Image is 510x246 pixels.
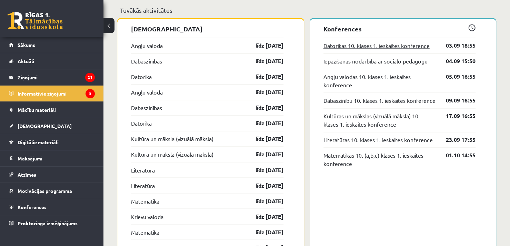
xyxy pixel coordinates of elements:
[243,41,283,50] a: līdz [DATE]
[243,150,283,158] a: līdz [DATE]
[323,41,430,50] a: Datorikas 10. klases 1. ieskaites konference
[85,73,95,82] i: 21
[18,69,95,85] legend: Ziņojumi
[131,104,162,112] a: Dabaszinības
[9,86,95,101] a: Informatīvie ziņojumi3
[243,72,283,81] a: līdz [DATE]
[18,123,72,129] span: [DEMOGRAPHIC_DATA]
[18,58,34,64] span: Aktuāli
[243,212,283,220] a: līdz [DATE]
[323,24,476,33] p: Konferences
[323,112,436,128] a: Kultūras un mākslas (vizuālā māksla) 10. klases 1. ieskaites konference
[18,86,95,101] legend: Informatīvie ziņojumi
[120,6,493,15] p: Tuvākās aktivitātes
[436,151,476,159] a: 01.10 14:55
[131,166,155,174] a: Literatūra
[323,57,428,65] a: Iepazīšanās nodarbība ar sociālo pedagogu
[131,197,159,205] a: Matemātika
[131,41,163,50] a: Angļu valoda
[436,41,476,50] a: 03.09 18:55
[131,88,163,96] a: Angļu valoda
[323,151,436,168] a: Matemātikas 10. (a,b,c) klases 1. ieskaites konference
[8,12,63,29] a: Rīgas 1. Tālmācības vidusskola
[436,136,476,144] a: 23.09 17:55
[436,96,476,105] a: 09.09 16:55
[131,150,213,158] a: Kultūra un māksla (vizuālā māksla)
[243,88,283,96] a: līdz [DATE]
[9,183,95,199] a: Motivācijas programma
[131,212,163,220] a: Krievu valoda
[18,171,36,178] span: Atzīmes
[9,134,95,150] a: Digitālie materiāli
[131,57,162,65] a: Dabaszinības
[9,37,95,53] a: Sākums
[243,104,283,112] a: līdz [DATE]
[243,228,283,236] a: līdz [DATE]
[18,42,35,48] span: Sākums
[9,199,95,215] a: Konferences
[323,96,436,105] a: Dabaszinību 10. klases 1. ieskaites konference
[18,188,72,194] span: Motivācijas programma
[131,24,283,33] p: [DEMOGRAPHIC_DATA]
[86,89,95,98] i: 3
[9,118,95,134] a: [DEMOGRAPHIC_DATA]
[323,72,436,89] a: Angļu valodas 10. klases 1. ieskaites konference
[9,150,95,166] a: Maksājumi
[243,135,283,143] a: līdz [DATE]
[243,166,283,174] a: līdz [DATE]
[436,112,476,120] a: 17.09 16:55
[9,102,95,118] a: Mācību materiāli
[131,228,159,236] a: Matemātika
[243,181,283,189] a: līdz [DATE]
[131,181,155,189] a: Literatūra
[18,204,47,210] span: Konferences
[436,57,476,65] a: 04.09 15:50
[9,167,95,183] a: Atzīmes
[18,107,56,113] span: Mācību materiāli
[243,119,283,127] a: līdz [DATE]
[18,139,59,145] span: Digitālie materiāli
[131,119,152,127] a: Datorika
[18,220,78,226] span: Proktoringa izmēģinājums
[9,69,95,85] a: Ziņojumi21
[243,57,283,65] a: līdz [DATE]
[243,197,283,205] a: līdz [DATE]
[131,72,152,81] a: Datorika
[9,215,95,231] a: Proktoringa izmēģinājums
[323,136,433,144] a: Literatūras 10. klases 1. ieskaites konference
[131,135,213,143] a: Kultūra un māksla (vizuālā māksla)
[9,53,95,69] a: Aktuāli
[18,150,95,166] legend: Maksājumi
[436,72,476,81] a: 05.09 16:55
